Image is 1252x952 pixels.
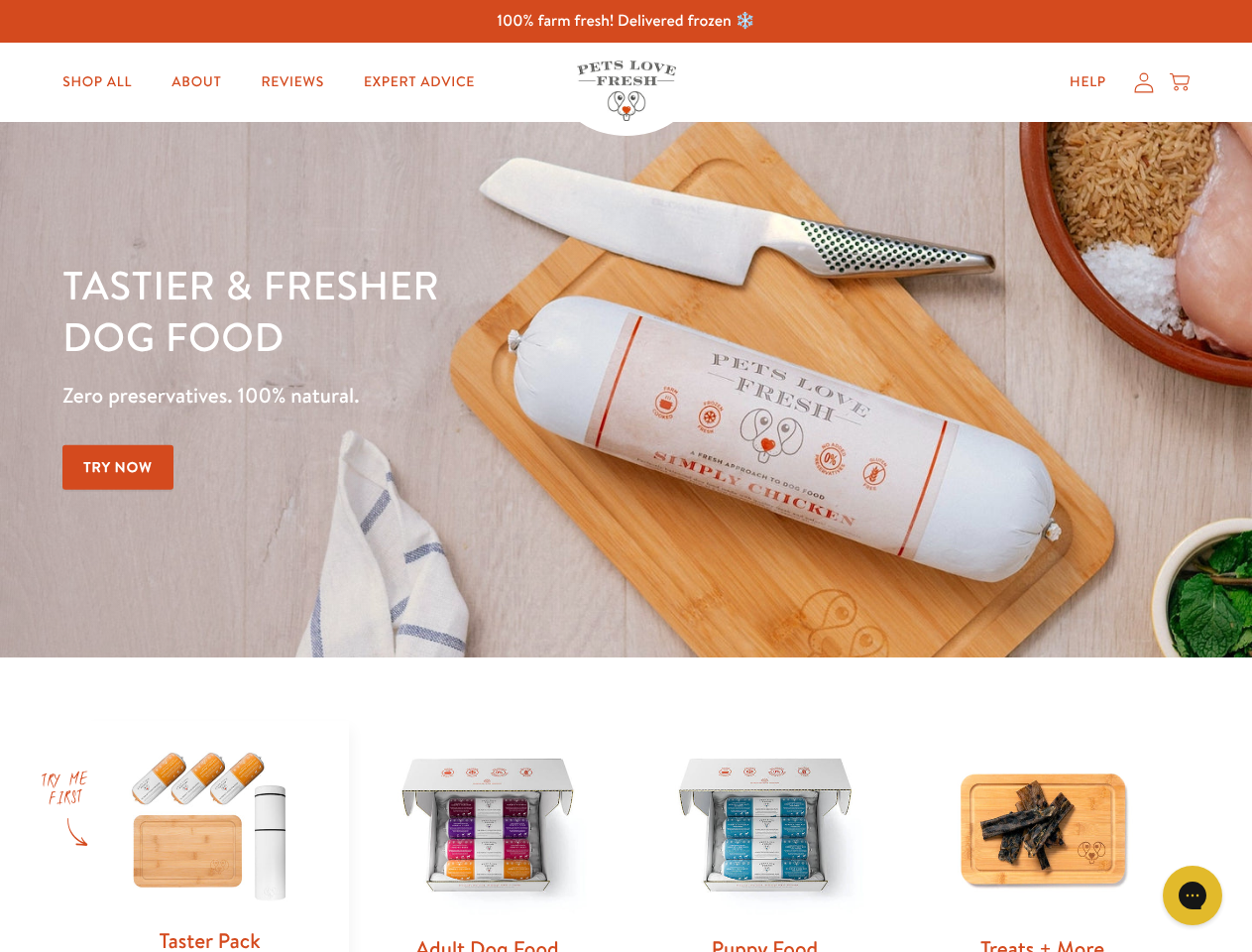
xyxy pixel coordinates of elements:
[156,62,237,102] a: About
[62,259,814,362] h1: Tastier & fresher dog food
[62,378,814,414] p: Zero preservatives. 100% natural.
[1054,62,1122,102] a: Help
[47,62,148,102] a: Shop All
[348,62,491,102] a: Expert Advice
[1153,859,1232,932] iframe: Gorgias live chat messenger
[245,62,339,102] a: Reviews
[577,60,676,121] img: Pets Love Fresh
[62,445,173,490] a: Try Now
